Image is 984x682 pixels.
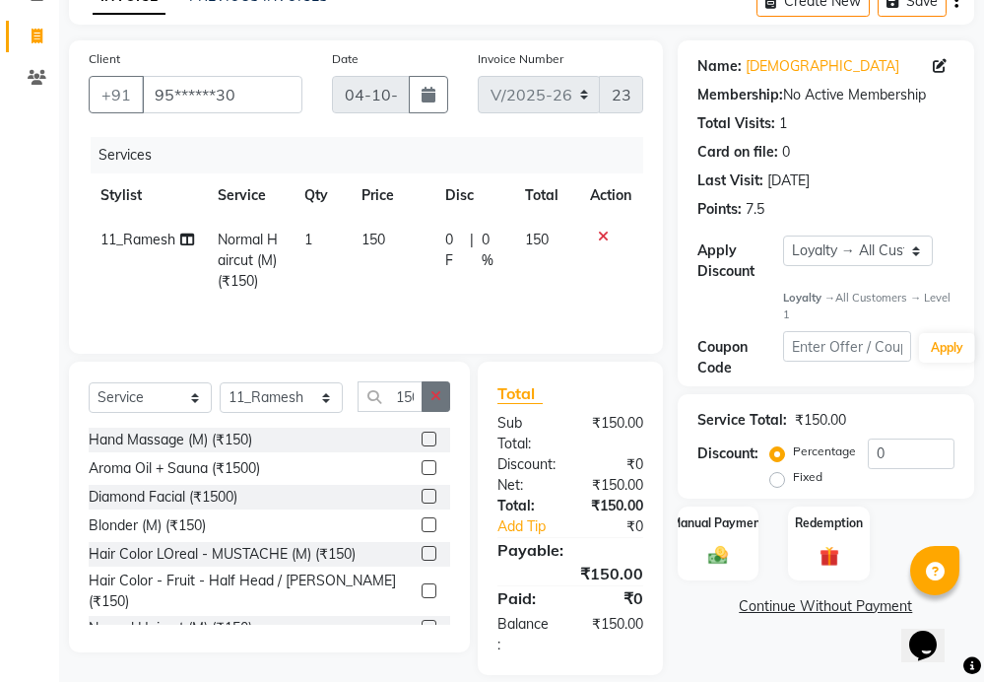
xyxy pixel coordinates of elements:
[746,199,764,220] div: 7.5
[358,381,423,412] input: Search or Scan
[746,56,899,77] a: [DEMOGRAPHIC_DATA]
[697,85,954,105] div: No Active Membership
[100,231,175,248] span: 11_Ramesh
[901,603,964,662] iframe: chat widget
[433,173,513,218] th: Disc
[332,50,359,68] label: Date
[350,173,433,218] th: Price
[697,199,742,220] div: Points:
[570,413,658,454] div: ₹150.00
[218,231,278,290] span: Normal Haircut (M) (₹150)
[578,173,643,218] th: Action
[483,413,570,454] div: Sub Total:
[483,614,570,655] div: Balance :
[814,544,845,569] img: _gift.svg
[470,230,474,271] span: |
[697,337,783,378] div: Coupon Code
[483,586,570,610] div: Paid:
[697,85,783,105] div: Membership:
[697,443,758,464] div: Discount:
[89,618,252,639] div: Normal Haircut (M) (₹150)
[483,475,570,496] div: Net:
[482,230,501,271] span: 0 %
[795,514,863,532] label: Redemption
[89,487,237,508] div: Diamond Facial (₹1500)
[702,544,734,567] img: _cash.svg
[570,496,658,516] div: ₹150.00
[525,231,549,248] span: 150
[89,430,252,450] div: Hand Massage (M) (₹150)
[483,562,658,585] div: ₹150.00
[513,173,578,218] th: Total
[89,76,144,113] button: +91
[570,586,658,610] div: ₹0
[89,50,120,68] label: Client
[793,468,822,486] label: Fixed
[697,56,742,77] div: Name:
[793,443,856,460] label: Percentage
[782,142,790,163] div: 0
[89,515,206,536] div: Blonder (M) (₹150)
[483,454,570,475] div: Discount:
[91,137,658,173] div: Services
[478,50,563,68] label: Invoice Number
[779,113,787,134] div: 1
[697,113,775,134] div: Total Visits:
[682,596,970,617] a: Continue Without Payment
[795,410,846,431] div: ₹150.00
[89,173,206,218] th: Stylist
[89,458,260,479] div: Aroma Oil + Sauna (₹1500)
[697,142,778,163] div: Card on file:
[697,240,783,282] div: Apply Discount
[497,383,543,404] span: Total
[570,475,658,496] div: ₹150.00
[671,514,765,532] label: Manual Payment
[361,231,385,248] span: 150
[783,331,912,362] input: Enter Offer / Coupon Code
[483,516,585,537] a: Add Tip
[697,410,787,431] div: Service Total:
[89,571,414,612] div: Hair Color - Fruit - Half Head / [PERSON_NAME] (₹150)
[767,170,810,191] div: [DATE]
[570,614,658,655] div: ₹150.00
[570,454,658,475] div: ₹0
[483,538,658,562] div: Payable:
[304,231,312,248] span: 1
[142,76,302,113] input: Search by Name/Mobile/Email/Code
[483,496,570,516] div: Total:
[445,230,462,271] span: 0 F
[206,173,293,218] th: Service
[293,173,350,218] th: Qty
[783,291,835,305] strong: Loyalty →
[783,290,954,323] div: All Customers → Level 1
[585,516,658,537] div: ₹0
[919,333,975,363] button: Apply
[697,170,763,191] div: Last Visit:
[89,544,356,565] div: Hair Color LOreal - MUSTACHE (M) (₹150)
